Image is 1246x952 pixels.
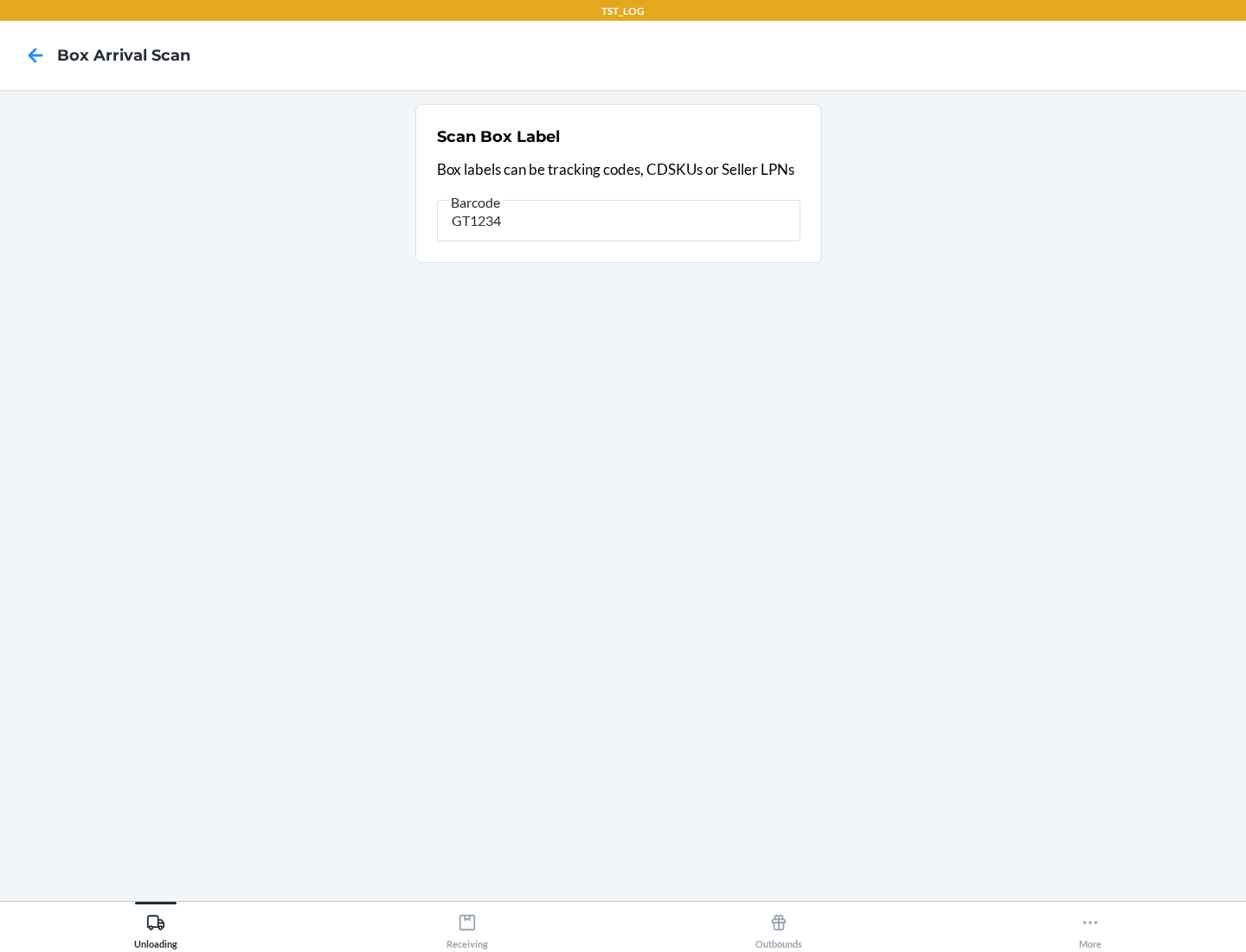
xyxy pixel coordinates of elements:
[755,906,802,949] div: Outbounds
[601,3,645,19] p: TST_LOG
[437,158,800,181] p: Box labels can be tracking codes, CDSKUs or Seller LPNs
[934,902,1246,949] button: More
[57,44,190,67] h4: Box Arrival Scan
[134,906,177,949] div: Unloading
[446,906,488,949] div: Receiving
[311,902,623,949] button: Receiving
[1079,906,1101,949] div: More
[448,194,503,211] span: Barcode
[437,200,800,241] input: Barcode
[623,902,934,949] button: Outbounds
[437,125,560,148] h2: Scan Box Label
